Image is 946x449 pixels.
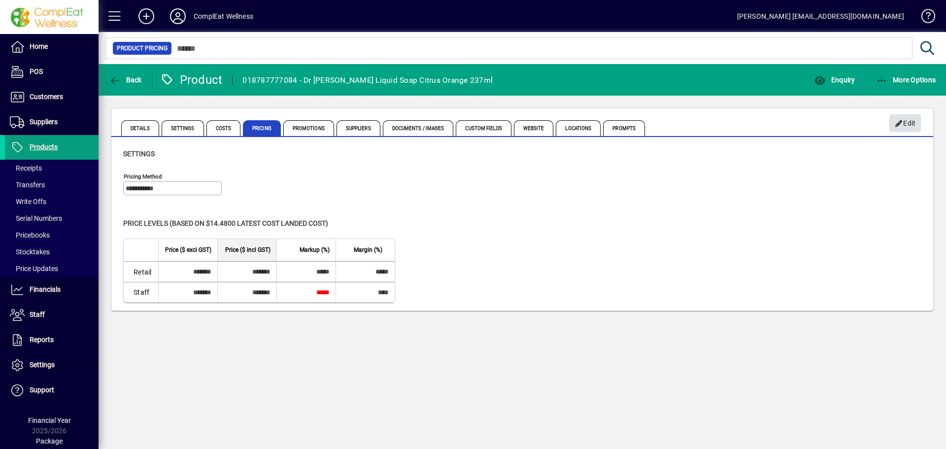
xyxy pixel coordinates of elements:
[131,7,162,25] button: Add
[10,231,50,239] span: Pricebooks
[456,120,511,136] span: Custom Fields
[811,71,857,89] button: Enquiry
[5,35,99,59] a: Home
[30,143,58,151] span: Products
[914,2,934,34] a: Knowledge Base
[194,8,253,24] div: ComplEat Wellness
[895,115,916,132] span: Edit
[99,71,153,89] app-page-header-button: Back
[5,243,99,260] a: Stocktakes
[354,244,382,255] span: Margin (%)
[5,303,99,327] a: Staff
[162,120,204,136] span: Settings
[5,176,99,193] a: Transfers
[5,378,99,403] a: Support
[117,43,168,53] span: Product Pricing
[123,219,328,227] span: Price levels (based on $14.4800 Latest cost landed cost)
[165,244,211,255] span: Price ($ excl GST)
[5,210,99,227] a: Serial Numbers
[30,68,43,75] span: POS
[10,265,58,273] span: Price Updates
[30,285,61,293] span: Financials
[124,261,158,282] td: Retail
[5,85,99,109] a: Customers
[10,214,62,222] span: Serial Numbers
[30,336,54,344] span: Reports
[30,42,48,50] span: Home
[814,76,855,84] span: Enquiry
[30,386,54,394] span: Support
[10,198,46,206] span: Write Offs
[876,76,936,84] span: More Options
[514,120,554,136] span: Website
[5,260,99,277] a: Price Updates
[5,353,99,378] a: Settings
[889,114,921,132] button: Edit
[106,71,144,89] button: Back
[160,72,223,88] div: Product
[556,120,601,136] span: Locations
[737,8,904,24] div: [PERSON_NAME] [EMAIL_ADDRESS][DOMAIN_NAME]
[337,120,380,136] span: Suppliers
[300,244,330,255] span: Markup (%)
[124,173,162,180] mat-label: Pricing method
[30,361,55,369] span: Settings
[874,71,939,89] button: More Options
[36,437,63,445] span: Package
[30,118,58,126] span: Suppliers
[5,160,99,176] a: Receipts
[124,282,158,302] td: Staff
[123,150,155,158] span: Settings
[5,227,99,243] a: Pricebooks
[383,120,454,136] span: Documents / Images
[10,181,45,189] span: Transfers
[5,60,99,84] a: POS
[162,7,194,25] button: Profile
[243,120,281,136] span: Pricing
[30,93,63,101] span: Customers
[121,120,159,136] span: Details
[603,120,645,136] span: Prompts
[5,193,99,210] a: Write Offs
[242,72,493,88] div: 018787777084 - Dr [PERSON_NAME] Liquid Soap Citrus Orange 237ml
[109,76,142,84] span: Back
[5,277,99,302] a: Financials
[225,244,270,255] span: Price ($ incl GST)
[206,120,241,136] span: Costs
[5,328,99,352] a: Reports
[10,164,42,172] span: Receipts
[283,120,334,136] span: Promotions
[30,311,45,318] span: Staff
[28,416,71,424] span: Financial Year
[5,110,99,135] a: Suppliers
[10,248,50,256] span: Stocktakes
